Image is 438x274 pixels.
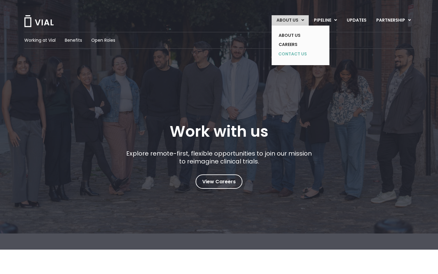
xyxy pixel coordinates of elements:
[65,37,82,44] a: Benefits
[24,15,54,27] img: Vial Logo
[124,149,314,165] p: Explore remote-first, flexible opportunities to join our mission to reimagine clinical trials.
[309,15,342,26] a: PIPELINEMenu Toggle
[91,37,115,44] a: Open Roles
[24,37,56,44] a: Working at Vial
[371,15,416,26] a: PARTNERSHIPMenu Toggle
[274,40,318,49] a: CAREERS
[272,15,309,26] a: ABOUT USMenu Toggle
[342,15,371,26] a: UPDATES
[274,31,318,40] a: ABOUT US
[202,178,236,186] span: View Careers
[274,49,318,59] a: CONTACT US
[170,123,268,140] h1: Work with us
[196,174,242,189] a: View Careers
